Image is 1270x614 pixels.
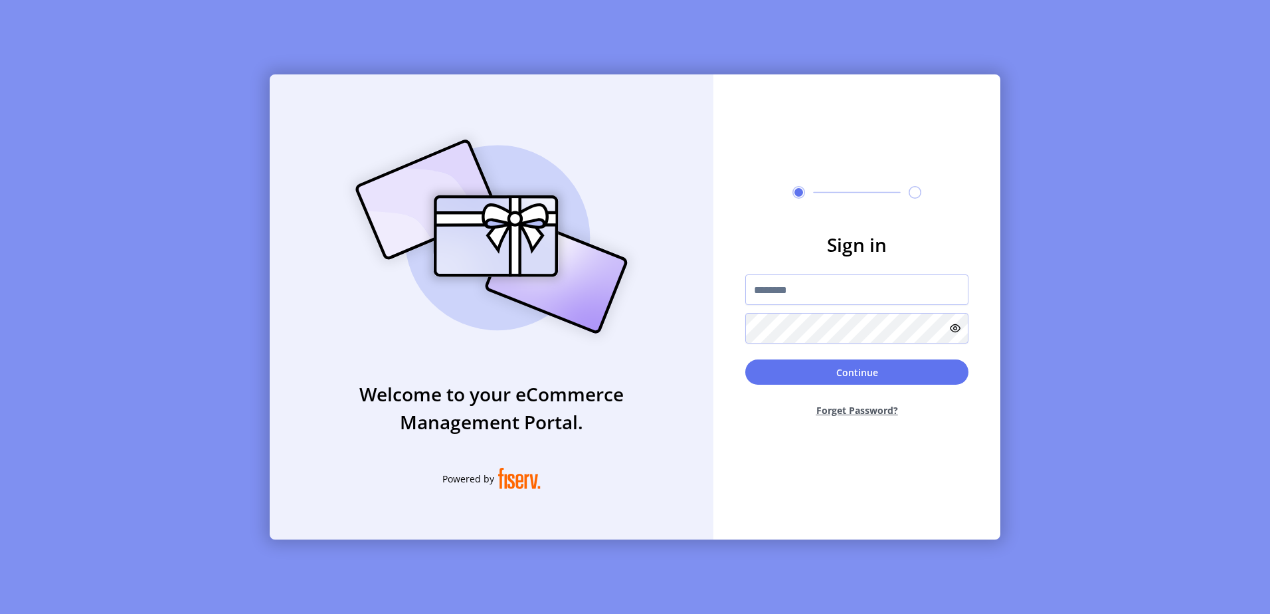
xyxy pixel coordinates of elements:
[745,231,968,258] h3: Sign in
[745,393,968,428] button: Forget Password?
[335,125,648,348] img: card_Illustration.svg
[442,472,494,486] span: Powered by
[745,359,968,385] button: Continue
[270,380,713,436] h3: Welcome to your eCommerce Management Portal.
